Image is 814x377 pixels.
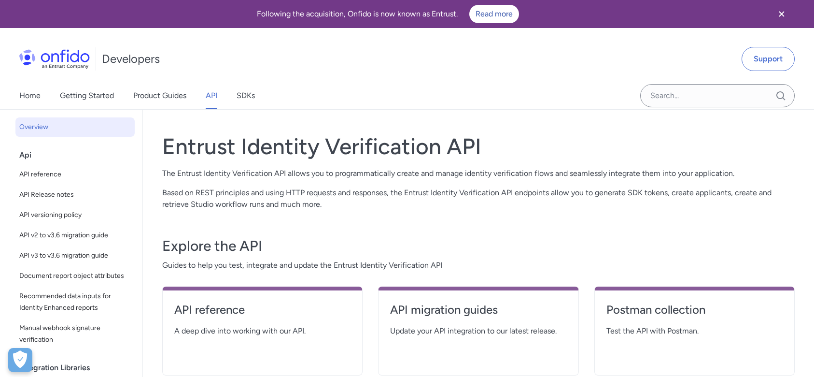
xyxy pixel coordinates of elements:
span: API v3 to v3.6 migration guide [19,250,131,261]
input: Onfido search input field [640,84,795,107]
a: Home [19,82,41,109]
h1: Entrust Identity Verification API [162,133,795,160]
a: SDKs [237,82,255,109]
a: API reference [174,302,351,325]
a: Getting Started [60,82,114,109]
div: Api [19,145,139,165]
div: Following the acquisition, Onfido is now known as Entrust. [12,5,764,23]
span: API Release notes [19,189,131,201]
span: API versioning policy [19,209,131,221]
span: Guides to help you test, integrate and update the Entrust Identity Verification API [162,260,795,271]
a: Postman collection [606,302,783,325]
h1: Developers [102,51,160,67]
span: Overview [19,121,131,133]
svg: Close banner [776,8,787,20]
span: Manual webhook signature verification [19,322,131,346]
span: API v2 to v3.6 migration guide [19,230,131,241]
span: Document report object attributes [19,270,131,282]
div: Cookie Preferences [8,348,32,372]
a: API Release notes [15,185,135,204]
button: Open Preferences [8,348,32,372]
p: The Entrust Identity Verification API allows you to programmatically create and manage identity v... [162,168,795,179]
a: Support [742,47,795,71]
a: API migration guides [390,302,566,325]
a: API reference [15,165,135,184]
a: Recommended data inputs for Identity Enhanced reports [15,287,135,318]
h4: API migration guides [390,302,566,318]
a: Manual webhook signature verification [15,319,135,349]
h4: API reference [174,302,351,318]
span: API reference [19,169,131,180]
p: Based on REST principles and using HTTP requests and responses, the Entrust Identity Verification... [162,187,795,210]
a: API versioning policy [15,205,135,225]
h4: Postman collection [606,302,783,318]
img: Onfido Logo [19,49,90,69]
a: Document report object attributes [15,266,135,286]
a: Product Guides [133,82,186,109]
a: Overview [15,117,135,137]
span: Update your API integration to our latest release. [390,325,566,337]
a: Read more [469,5,519,23]
a: API [206,82,217,109]
h3: Explore the API [162,236,795,256]
span: A deep dive into working with our API. [174,325,351,337]
a: API v2 to v3.6 migration guide [15,226,135,245]
span: Recommended data inputs for Identity Enhanced reports [19,290,131,314]
a: API v3 to v3.6 migration guide [15,246,135,265]
span: Test the API with Postman. [606,325,783,337]
button: Close banner [764,2,800,26]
